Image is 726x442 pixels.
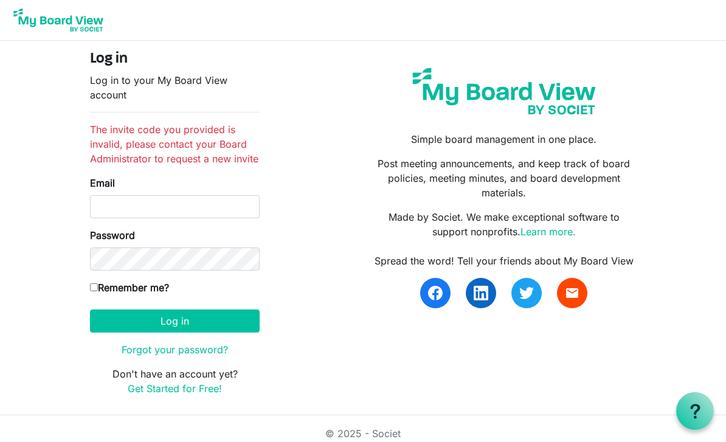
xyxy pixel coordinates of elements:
[325,427,401,440] a: © 2025 - Societ
[519,286,534,300] img: twitter.svg
[565,286,579,300] span: email
[90,50,260,68] h4: Log in
[10,5,107,35] img: My Board View Logo
[90,73,260,102] p: Log in to your My Board View account
[90,280,169,295] label: Remember me?
[128,382,222,395] a: Get Started for Free!
[90,176,115,190] label: Email
[90,367,260,396] p: Don't have an account yet?
[405,60,603,122] img: my-board-view-societ.svg
[90,228,135,243] label: Password
[122,344,228,356] a: Forgot your password?
[557,278,587,308] a: email
[428,286,443,300] img: facebook.svg
[474,286,488,300] img: linkedin.svg
[90,122,260,166] li: The invite code you provided is invalid, please contact your Board Administrator to request a new...
[90,283,98,291] input: Remember me?
[90,309,260,333] button: Log in
[520,226,576,238] a: Learn more.
[372,210,636,239] p: Made by Societ. We make exceptional software to support nonprofits.
[372,254,636,268] div: Spread the word! Tell your friends about My Board View
[372,156,636,200] p: Post meeting announcements, and keep track of board policies, meeting minutes, and board developm...
[372,132,636,147] p: Simple board management in one place.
